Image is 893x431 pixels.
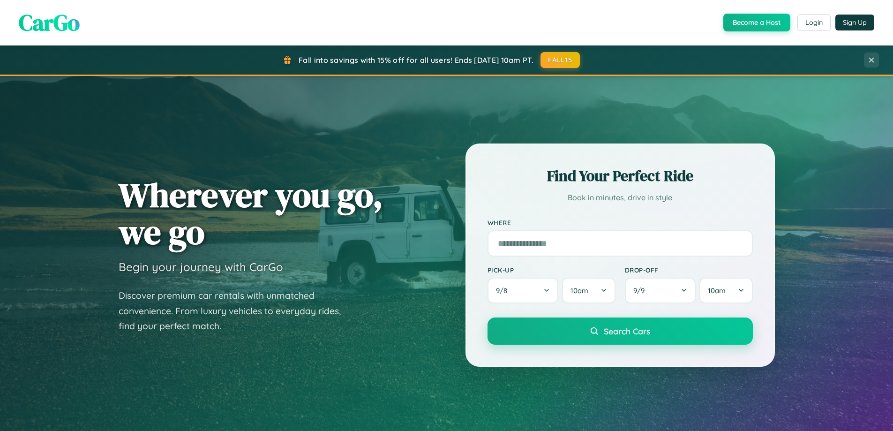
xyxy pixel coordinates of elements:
[625,266,753,274] label: Drop-off
[699,278,752,303] button: 10am
[835,15,874,30] button: Sign Up
[797,14,831,31] button: Login
[488,266,615,274] label: Pick-up
[540,52,580,68] button: FALL15
[604,326,650,336] span: Search Cars
[708,286,726,295] span: 10am
[488,219,753,227] label: Where
[119,176,383,250] h1: Wherever you go, we go
[299,55,533,65] span: Fall into savings with 15% off for all users! Ends [DATE] 10am PT.
[723,14,790,31] button: Become a Host
[119,288,353,334] p: Discover premium car rentals with unmatched convenience. From luxury vehicles to everyday rides, ...
[488,318,753,345] button: Search Cars
[488,191,753,204] p: Book in minutes, drive in style
[119,260,283,274] h3: Begin your journey with CarGo
[19,7,80,38] span: CarGo
[488,166,753,186] h2: Find Your Perfect Ride
[570,286,588,295] span: 10am
[633,286,649,295] span: 9 / 9
[488,278,559,303] button: 9/8
[562,278,615,303] button: 10am
[496,286,512,295] span: 9 / 8
[625,278,696,303] button: 9/9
